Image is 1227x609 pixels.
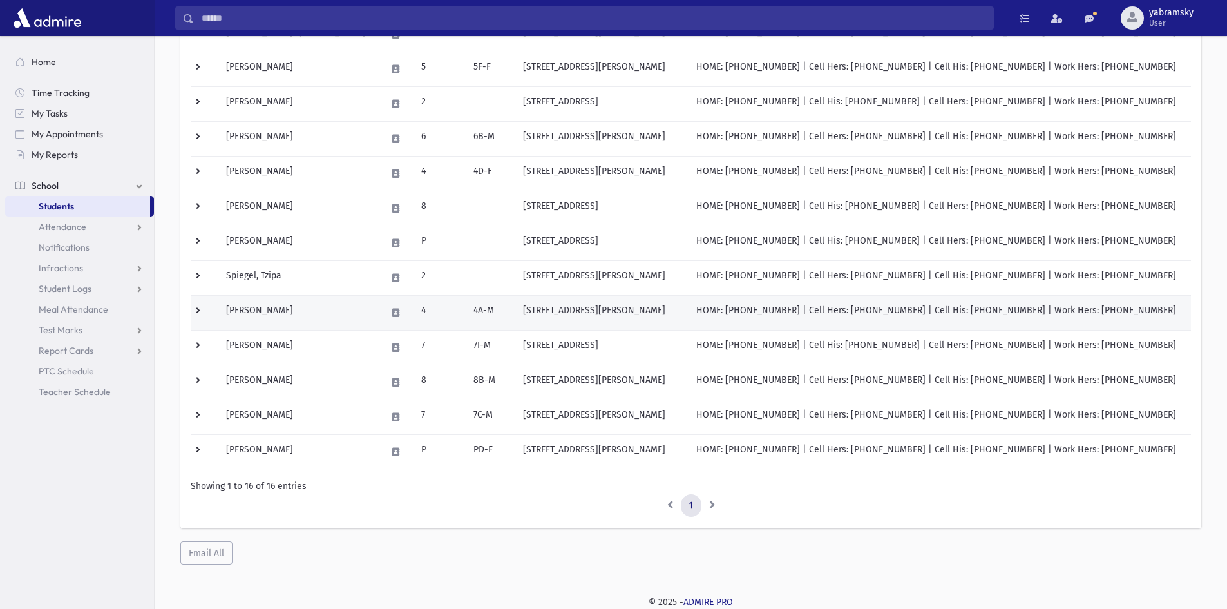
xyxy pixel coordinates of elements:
td: [PERSON_NAME] [218,400,379,434]
td: P [414,226,466,260]
span: Time Tracking [32,87,90,99]
a: Student Logs [5,278,154,299]
a: Notifications [5,237,154,258]
span: Attendance [39,221,86,233]
td: [PERSON_NAME] [218,295,379,330]
td: 5 [414,52,466,86]
a: Report Cards [5,340,154,361]
input: Search [194,6,993,30]
td: HOME: [PHONE_NUMBER] | Cell Hers: [PHONE_NUMBER] | Cell His: [PHONE_NUMBER] | Work Hers: [PHONE_N... [689,434,1191,469]
td: 8 [414,191,466,226]
td: 4D-F [466,156,515,191]
td: [PERSON_NAME] [218,226,379,260]
a: Meal Attendance [5,299,154,320]
td: 5F-F [466,52,515,86]
td: [PERSON_NAME] [218,191,379,226]
span: My Tasks [32,108,68,119]
td: HOME: [PHONE_NUMBER] | Cell His: [PHONE_NUMBER] | Cell Hers: [PHONE_NUMBER] | Work Hers: [PHONE_N... [689,330,1191,365]
td: 7 [414,400,466,434]
span: Student Logs [39,283,91,295]
td: [STREET_ADDRESS] [515,330,689,365]
td: [PERSON_NAME] [218,121,379,156]
td: [PERSON_NAME] [218,156,379,191]
a: Attendance [5,217,154,237]
td: [STREET_ADDRESS][PERSON_NAME] [515,295,689,330]
span: Notifications [39,242,90,253]
a: My Tasks [5,103,154,124]
td: [PERSON_NAME] [218,52,379,86]
button: Email All [180,541,233,565]
span: Test Marks [39,324,82,336]
div: Showing 1 to 16 of 16 entries [191,479,1191,493]
td: HOME: [PHONE_NUMBER] | Cell His: [PHONE_NUMBER] | Cell Hers: [PHONE_NUMBER] | Work Hers: [PHONE_N... [689,191,1191,226]
td: [STREET_ADDRESS][PERSON_NAME] [515,52,689,86]
td: 6 [414,121,466,156]
span: Report Cards [39,345,93,356]
td: [STREET_ADDRESS] [515,226,689,260]
td: [PERSON_NAME] [218,365,379,400]
td: HOME: [PHONE_NUMBER] | Cell Hers: [PHONE_NUMBER] | Cell His: [PHONE_NUMBER] | Work Hers: [PHONE_N... [689,156,1191,191]
td: HOME: [PHONE_NUMBER] | Cell Hers: [PHONE_NUMBER] | Cell His: [PHONE_NUMBER] | Work Hers: [PHONE_N... [689,260,1191,295]
td: HOME: [PHONE_NUMBER] | Cell Hers: [PHONE_NUMBER] | Cell His: [PHONE_NUMBER] | Work Hers: [PHONE_N... [689,121,1191,156]
a: PTC Schedule [5,361,154,382]
span: School [32,180,59,191]
a: Time Tracking [5,82,154,103]
td: 4 [414,295,466,330]
span: User [1149,18,1194,28]
span: Infractions [39,262,83,274]
td: 2 [414,260,466,295]
a: Infractions [5,258,154,278]
td: [STREET_ADDRESS][PERSON_NAME] [515,260,689,295]
td: [PERSON_NAME] [218,86,379,121]
td: [PERSON_NAME] [218,330,379,365]
img: AdmirePro [10,5,84,31]
td: [STREET_ADDRESS][PERSON_NAME] [515,400,689,434]
td: HOME: [PHONE_NUMBER] | Cell Hers: [PHONE_NUMBER] | Cell His: [PHONE_NUMBER] | Work Hers: [PHONE_N... [689,365,1191,400]
td: HOME: [PHONE_NUMBER] | Cell His: [PHONE_NUMBER] | Cell Hers: [PHONE_NUMBER] | Work Hers: [PHONE_N... [689,86,1191,121]
span: Meal Attendance [39,304,108,315]
a: My Appointments [5,124,154,144]
span: Home [32,56,56,68]
span: PTC Schedule [39,365,94,377]
td: 8B-M [466,365,515,400]
td: [STREET_ADDRESS][PERSON_NAME] [515,121,689,156]
div: © 2025 - [175,595,1206,609]
span: My Appointments [32,128,103,140]
td: [PERSON_NAME] [218,434,379,469]
td: PD-F [466,434,515,469]
td: 4A-M [466,295,515,330]
td: HOME: [PHONE_NUMBER] | Cell His: [PHONE_NUMBER] | Cell Hers: [PHONE_NUMBER] | Work Hers: [PHONE_N... [689,226,1191,260]
span: Teacher Schedule [39,386,111,398]
span: Students [39,200,74,212]
span: yabramsky [1149,8,1194,18]
td: 7I-M [466,330,515,365]
span: My Reports [32,149,78,160]
td: [STREET_ADDRESS] [515,191,689,226]
td: 2 [414,86,466,121]
td: HOME: [PHONE_NUMBER] | Cell Hers: [PHONE_NUMBER] | Cell His: [PHONE_NUMBER] | Work Hers: [PHONE_N... [689,295,1191,330]
a: School [5,175,154,196]
td: 6B-M [466,121,515,156]
a: Home [5,52,154,72]
td: [STREET_ADDRESS][PERSON_NAME] [515,365,689,400]
a: Teacher Schedule [5,382,154,402]
td: 7 [414,330,466,365]
a: 1 [681,494,701,517]
td: 7C-M [466,400,515,434]
td: [STREET_ADDRESS][PERSON_NAME] [515,156,689,191]
td: HOME: [PHONE_NUMBER] | Cell Hers: [PHONE_NUMBER] | Cell His: [PHONE_NUMBER] | Work Hers: [PHONE_N... [689,400,1191,434]
a: ADMIRE PRO [683,597,733,608]
td: 8 [414,365,466,400]
td: [STREET_ADDRESS][PERSON_NAME] [515,434,689,469]
td: P [414,434,466,469]
td: 4 [414,156,466,191]
td: [STREET_ADDRESS] [515,86,689,121]
a: Students [5,196,150,217]
td: HOME: [PHONE_NUMBER] | Cell Hers: [PHONE_NUMBER] | Cell His: [PHONE_NUMBER] | Work Hers: [PHONE_N... [689,52,1191,86]
a: My Reports [5,144,154,165]
td: Spiegel, Tzipa [218,260,379,295]
a: Test Marks [5,320,154,340]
